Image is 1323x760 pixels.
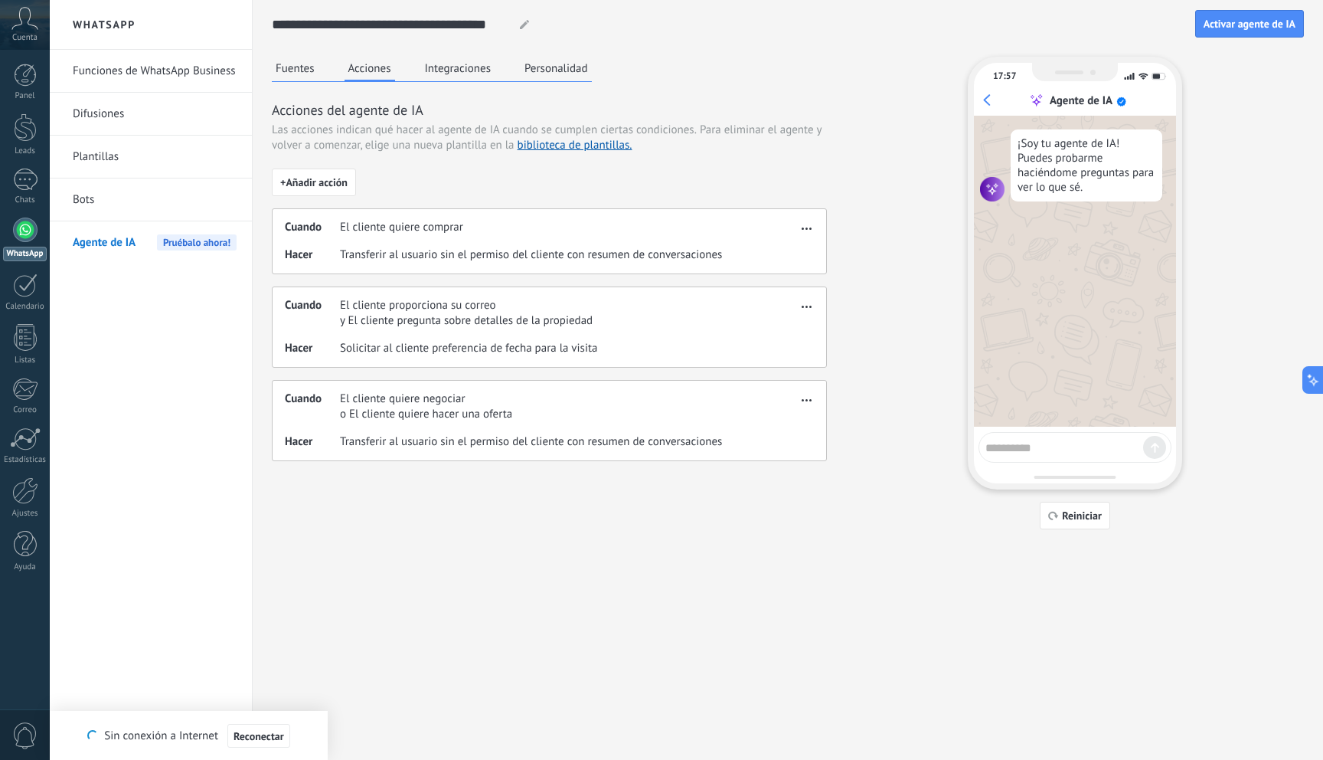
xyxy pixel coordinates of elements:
[227,724,290,749] button: Reconectar
[340,313,593,329] span: y El cliente pregunta sobre detalles de la propiedad
[272,100,827,120] h3: Acciones del agente de IA
[50,221,252,264] li: Agente de IA
[340,341,597,356] span: Solicitar al cliente preferencia de fecha para la visita
[3,247,47,261] div: WhatsApp
[1062,510,1102,521] span: Reiniciar
[340,298,593,313] span: El cliente proporciona su correo
[272,57,318,80] button: Fuentes
[1050,93,1112,108] div: Agente de IA
[73,179,237,221] a: Bots
[3,146,47,156] div: Leads
[73,136,237,179] a: Plantillas
[73,221,237,264] a: Agente de IAPruébalo ahora!
[272,123,697,138] span: Las acciones indican qué hacer al agente de IA cuando se cumplen ciertas condiciones.
[3,355,47,365] div: Listas
[340,220,463,235] span: El cliente quiere comprar
[3,302,47,312] div: Calendario
[50,50,252,93] li: Funciones de WhatsApp Business
[340,434,722,450] span: Transferir al usuario sin el permiso del cliente con resumen de conversaciones
[993,70,1016,82] div: 17:57
[1204,18,1295,29] span: Activar agente de IA
[285,247,340,263] span: Hacer
[285,434,340,450] span: Hacer
[340,247,722,263] span: Transferir al usuario sin el permiso del cliente con resumen de conversaciones
[234,731,284,742] span: Reconectar
[521,57,592,80] button: Personalidad
[1011,129,1162,201] div: ¡Soy tu agente de IA! Puedes probarme haciéndome preguntas para ver lo que sé.
[12,33,38,43] span: Cuenta
[73,50,237,93] a: Funciones de WhatsApp Business
[345,57,395,82] button: Acciones
[280,177,348,188] span: + Añadir acción
[272,169,356,196] button: +Añadir acción
[285,220,340,235] span: Cuando
[340,391,512,407] span: El cliente quiere negociar
[1040,502,1110,529] button: Reiniciar
[3,562,47,572] div: Ayuda
[285,391,340,422] span: Cuando
[285,341,340,356] span: Hacer
[3,455,47,465] div: Estadísticas
[980,177,1004,201] img: agent icon
[50,93,252,136] li: Difusiones
[340,407,512,422] span: o El cliente quiere hacer una oferta
[3,405,47,415] div: Correo
[3,91,47,101] div: Panel
[421,57,495,80] button: Integraciones
[272,123,822,152] span: Para eliminar el agente y volver a comenzar, elige una nueva plantilla en la
[3,195,47,205] div: Chats
[1195,10,1304,38] button: Activar agente de IA
[50,179,252,221] li: Bots
[73,221,136,264] span: Agente de IA
[285,298,340,329] span: Cuando
[87,723,289,749] div: Sin conexión a Internet
[3,509,47,519] div: Ajustes
[50,136,252,179] li: Plantillas
[518,138,632,152] a: biblioteca de plantillas.
[73,93,237,136] a: Difusiones
[157,234,237,251] span: Pruébalo ahora!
